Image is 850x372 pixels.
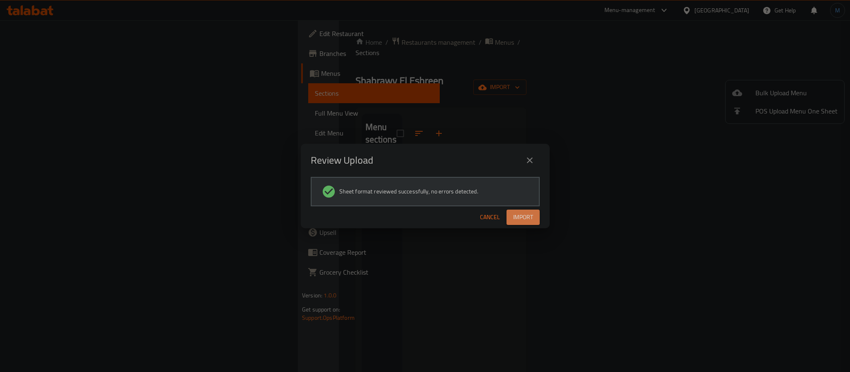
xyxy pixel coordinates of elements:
button: close [520,150,540,170]
h2: Review Upload [311,154,373,167]
span: Cancel [480,212,500,222]
span: Sheet format reviewed successfully, no errors detected. [339,187,478,196]
button: Cancel [477,210,503,225]
span: Import [513,212,533,222]
button: Import [507,210,540,225]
